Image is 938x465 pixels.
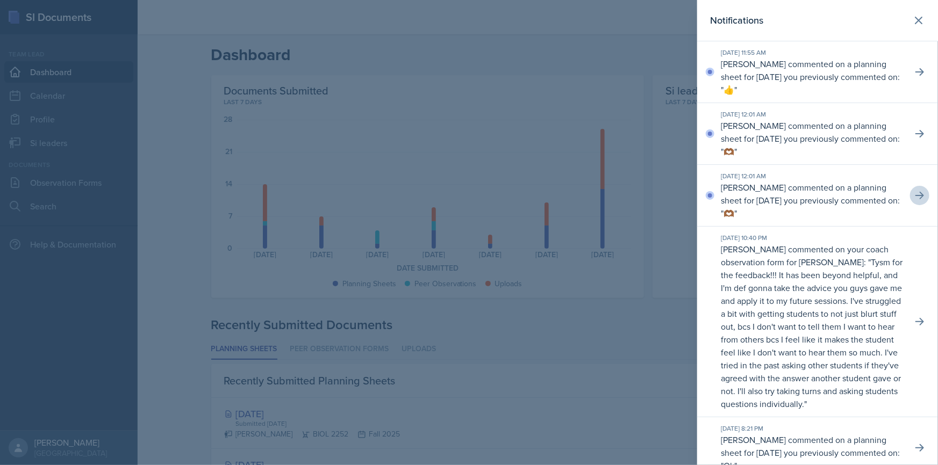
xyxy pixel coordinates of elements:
[724,84,734,96] p: 👍
[710,13,763,28] h2: Notifications
[721,171,904,181] div: [DATE] 12:01 AM
[721,233,904,243] div: [DATE] 10:40 PM
[721,181,904,220] p: [PERSON_NAME] commented on a planning sheet for [DATE] you previously commented on: " "
[721,424,904,433] div: [DATE] 8:21 PM
[721,110,904,119] div: [DATE] 12:01 AM
[721,119,904,158] p: [PERSON_NAME] commented on a planning sheet for [DATE] you previously commented on: " "
[724,146,734,157] p: 🫶🏾
[721,243,904,410] p: [PERSON_NAME] commented on your coach observation form for [PERSON_NAME]: " "
[724,207,734,219] p: 🫶🏾
[721,48,904,57] div: [DATE] 11:55 AM
[721,57,904,96] p: [PERSON_NAME] commented on a planning sheet for [DATE] you previously commented on: " "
